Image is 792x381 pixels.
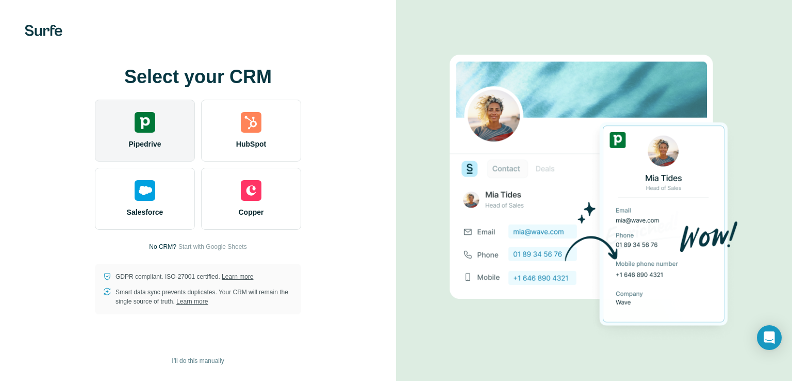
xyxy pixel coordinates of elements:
[115,272,253,281] p: GDPR compliant. ISO-27001 certified.
[241,180,261,201] img: copper's logo
[149,242,176,251] p: No CRM?
[164,353,231,369] button: I’ll do this manually
[135,180,155,201] img: salesforce's logo
[176,298,208,305] a: Learn more
[95,67,301,87] h1: Select your CRM
[127,207,163,217] span: Salesforce
[172,356,224,366] span: I’ll do this manually
[222,273,253,280] a: Learn more
[236,139,266,149] span: HubSpot
[450,37,738,344] img: PIPEDRIVE image
[128,139,161,149] span: Pipedrive
[115,288,293,306] p: Smart data sync prevents duplicates. Your CRM will remain the single source of truth.
[757,325,782,350] div: Open Intercom Messenger
[239,207,264,217] span: Copper
[25,25,62,36] img: Surfe's logo
[178,242,247,251] button: Start with Google Sheets
[135,112,155,133] img: pipedrive's logo
[241,112,261,133] img: hubspot's logo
